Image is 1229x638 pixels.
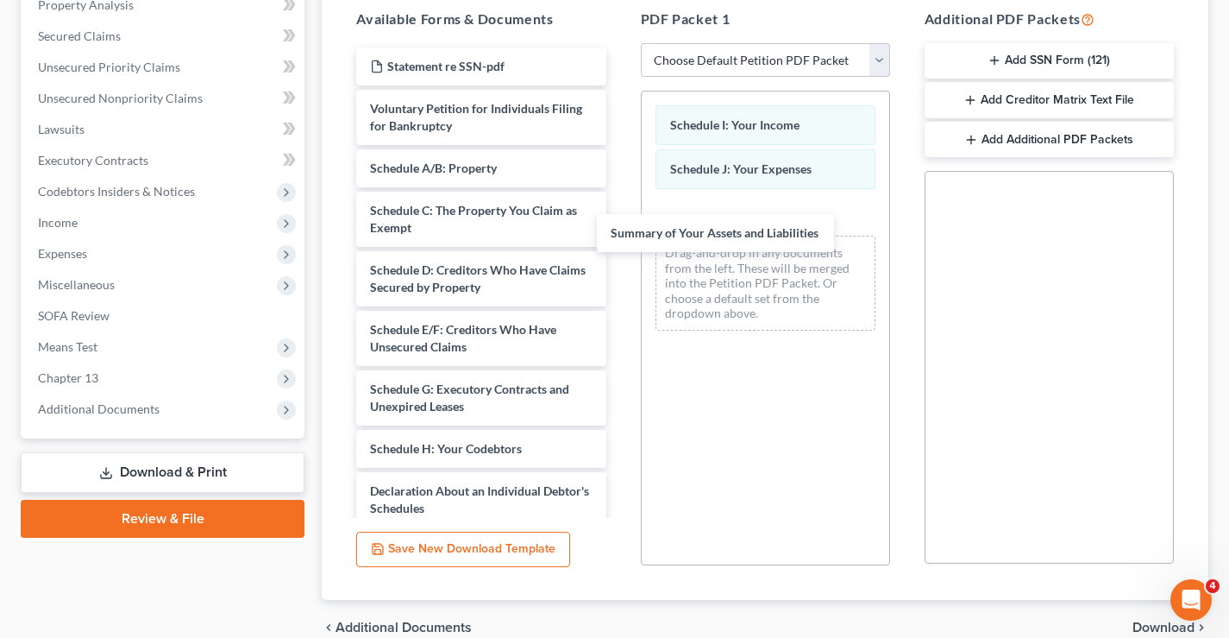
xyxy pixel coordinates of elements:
h5: Additional PDF Packets [925,9,1174,29]
a: Unsecured Priority Claims [24,52,304,83]
span: Schedule G: Executory Contracts and Unexpired Leases [370,382,569,414]
span: 4 [1206,579,1220,593]
span: Chapter 13 [38,370,98,385]
a: Download & Print [21,452,304,493]
span: Schedule C: The Property You Claim as Exempt [370,203,577,235]
span: Schedule E/F: Creditors Who Have Unsecured Claims [370,322,556,354]
span: Unsecured Priority Claims [38,60,180,74]
button: Add SSN Form (121) [925,43,1174,79]
span: Schedule I: Your Income [670,117,799,132]
i: chevron_left [322,621,335,635]
h5: Available Forms & Documents [356,9,605,29]
iframe: Intercom live chat [1170,579,1212,621]
span: Download [1132,621,1195,635]
span: Miscellaneous [38,277,115,292]
span: Means Test [38,339,97,354]
span: Executory Contracts [38,153,148,167]
span: Codebtors Insiders & Notices [38,184,195,199]
span: Expenses [38,246,87,261]
a: Executory Contracts [24,145,304,176]
a: SOFA Review [24,300,304,332]
span: Additional Documents [38,401,160,416]
span: SOFA Review [38,308,110,323]
span: Schedule D: Creditors Who Have Claims Secured by Property [370,262,586,294]
div: Drag-and-drop in any documents from the left. These will be merged into the Petition PDF Packet. ... [655,236,875,331]
button: Save New Download Template [356,532,570,568]
a: Review & File [21,500,304,538]
button: Add Creditor Matrix Text File [925,82,1174,118]
span: Schedule J: Your Expenses [670,161,812,176]
button: Add Additional PDF Packets [925,122,1174,158]
span: Summary of Your Assets and Liabilities [611,225,818,240]
h5: PDF Packet 1 [641,9,890,29]
a: Secured Claims [24,21,304,52]
a: Lawsuits [24,114,304,145]
span: Voluntary Petition for Individuals Filing for Bankruptcy [370,101,582,133]
a: Unsecured Nonpriority Claims [24,83,304,114]
span: Additional Documents [335,621,472,635]
span: Declaration About an Individual Debtor's Schedules [370,483,589,515]
span: Secured Claims [38,28,121,43]
span: Income [38,215,78,230]
i: chevron_right [1195,621,1208,635]
span: Lawsuits [38,122,85,136]
span: Unsecured Nonpriority Claims [38,91,203,105]
span: Schedule H: Your Codebtors [370,441,522,456]
a: chevron_left Additional Documents [322,621,472,635]
span: Statement re SSN-pdf [387,59,505,73]
button: Download chevron_right [1132,621,1208,635]
span: Schedule A/B: Property [370,161,497,175]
